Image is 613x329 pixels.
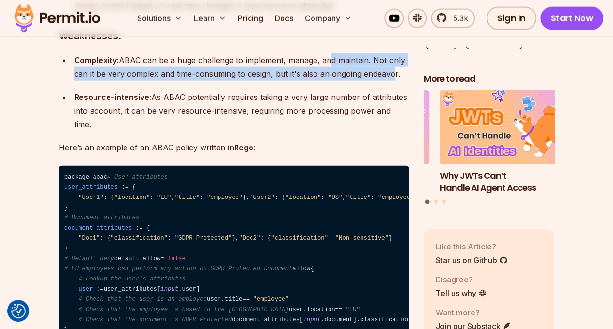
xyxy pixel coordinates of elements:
[139,225,142,231] span: =
[487,7,536,30] a: Sign In
[328,194,342,201] span: "US"
[440,90,571,194] a: Why JWTs Can’t Handle AI Agent AccessWhy JWTs Can’t Handle AI Agent Access
[299,169,430,194] h3: Implementing Multi-Tenant RBAC in Nuxt.js
[196,286,200,293] span: ]
[64,245,68,252] span: }
[190,9,230,28] button: Learn
[100,286,103,293] span: =
[242,194,246,201] span: }
[310,265,314,272] span: {
[271,9,297,28] a: Docs
[96,286,100,293] span: :
[299,90,430,164] img: Implementing Multi-Tenant RBAC in Nuxt.js
[250,194,274,201] span: "User2"
[234,9,267,28] a: Pricing
[371,194,374,201] span: :
[303,316,321,323] span: input
[132,184,135,191] span: {
[353,316,356,323] span: ]
[79,286,93,293] span: user
[11,304,26,318] button: Consent Preferences
[64,204,68,211] span: }
[100,235,103,242] span: :
[168,255,186,262] span: false
[440,169,571,194] h3: Why JWTs Can’t Handle AI Agent Access
[389,235,392,242] span: }
[299,316,303,323] span: [
[425,199,430,204] button: Go to slide 1
[436,273,487,285] p: Disagree?
[79,194,103,201] span: "User1"
[10,2,105,35] img: Permit logo
[104,194,107,201] span: :
[74,53,409,81] div: ABAC can be a huge challenge to implement, manage, and maintain. Not only can it be very complex ...
[540,7,604,30] a: Start Now
[234,143,253,152] strong: Rego
[271,235,328,242] span: "classification"
[232,235,235,242] span: }
[107,235,110,242] span: {
[275,194,278,201] span: :
[440,90,571,164] img: Why JWTs Can’t Handle AI Agent Access
[440,90,571,194] li: 1 of 3
[79,235,100,242] span: "Doc1"
[150,194,153,201] span: :
[168,235,171,242] span: :
[107,174,168,181] span: # User attributes
[242,296,246,303] span: =
[64,184,118,191] span: user_attributes
[285,194,321,201] span: "location"
[121,184,125,191] span: :
[436,254,508,265] a: Star us on Github
[64,225,132,231] span: document_attributes
[200,194,203,201] span: :
[59,141,409,154] p: Here’s an example of an ABAC policy written in :
[74,92,151,102] strong: Resource-intensive:
[157,286,160,293] span: [
[114,194,150,201] span: "location"
[79,276,186,282] span: # Lookup the user's attributes
[160,286,178,293] span: input
[74,55,119,65] strong: Complexity:
[253,296,289,303] span: "employee"
[110,235,168,242] span: "classification"
[157,194,171,201] span: "EU"
[424,90,555,205] div: Posts
[125,184,128,191] span: =
[74,90,409,131] div: As ABAC potentially requires taking a very large number of attributes into account, it can be ver...
[424,72,555,84] h2: More to read
[328,235,331,242] span: :
[436,287,487,298] a: Tell us why
[431,9,475,28] a: 5.3k
[339,306,342,313] span: =
[133,9,186,28] button: Solutions
[79,296,207,303] span: # Check that the user is an employee
[79,306,289,313] span: # Check that the employee is based in the [GEOGRAPHIC_DATA]
[267,235,271,242] span: {
[175,235,232,242] span: "GDPR Protected"
[346,194,371,201] span: "title"
[11,304,26,318] img: Revisit consent button
[301,9,356,28] button: Company
[436,240,508,252] p: Like this Article?
[136,225,139,231] span: :
[64,214,139,221] span: # Document attributes
[146,225,150,231] span: {
[64,265,292,272] span: # EU employees can perform any action on GDPR Protected Document
[447,13,468,24] span: 5.3k
[436,306,511,318] p: Want more?
[175,194,200,201] span: "title"
[282,194,285,201] span: {
[246,296,250,303] span: =
[434,200,438,204] button: Go to slide 2
[335,306,338,313] span: =
[239,235,260,242] span: "Doc2"
[64,255,114,262] span: # Default deny
[110,194,114,201] span: {
[442,200,446,204] button: Go to slide 3
[378,194,414,201] span: "employee"
[335,235,389,242] span: "Non-sensitive"
[207,194,243,201] span: "employee"
[79,316,232,323] span: # Check that the document is GDPR Protected
[160,255,164,262] span: =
